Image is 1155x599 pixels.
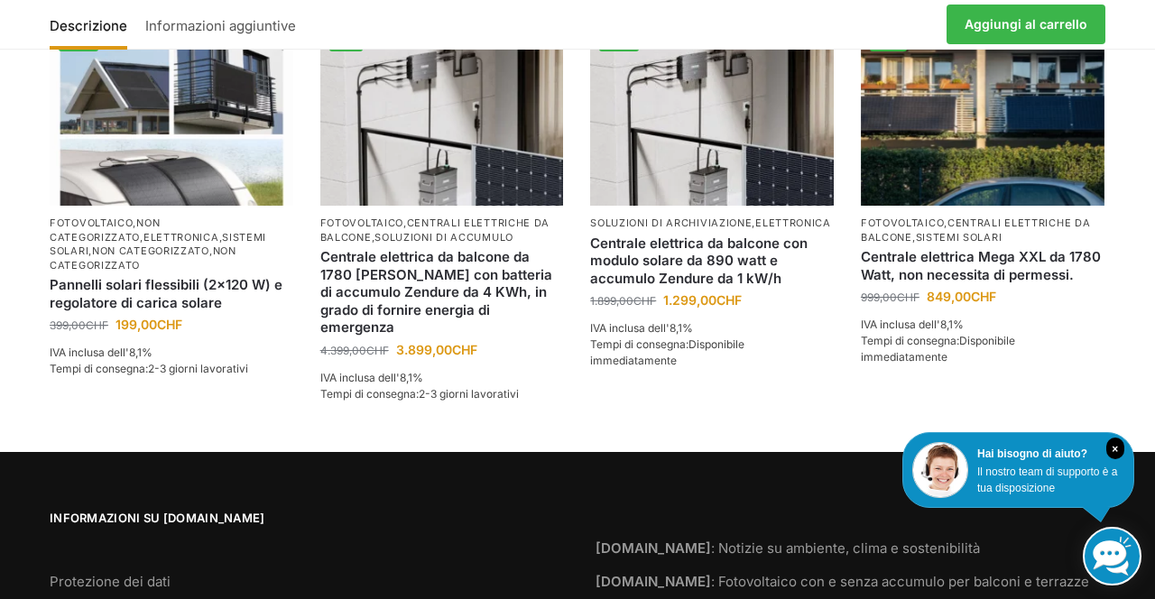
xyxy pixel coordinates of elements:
font: 4.399,00 [320,344,366,357]
a: Sistemi solari [50,231,266,257]
font: Centrale elettrica Mega XXL da 1780 Watt, non necessita di permessi. [861,248,1101,283]
i: Vicino [1106,438,1124,459]
img: 2 centrali elettriche da balcone [861,23,1104,206]
font: 2-3 giorni lavorativi [419,387,519,401]
font: , [140,231,143,244]
font: , [133,217,136,229]
font: , [403,217,407,229]
a: Fotovoltaico [320,217,403,229]
font: Pannelli solari flessibili (2×120 W) e regolatore di carica solare [50,276,282,311]
font: Informazioni su [DOMAIN_NAME] [50,511,265,525]
font: , [219,231,223,244]
font: : Notizie su ambiente, clima e sostenibilità [711,539,980,557]
a: Centrale elettrica da balcone con modulo solare da 890 watt e accumulo Zendure da 1 kW/h [590,235,834,288]
font: 999,00 [861,290,897,304]
font: [DOMAIN_NAME] [596,539,711,557]
font: Disponibile immediatamente [861,334,1015,364]
a: soluzioni di accumulo [374,231,513,244]
font: , [209,244,213,257]
font: : Fotovoltaico con e senza accumulo per balconi e terrazze [711,573,1089,590]
font: × [1112,443,1118,456]
font: 2-3 giorni lavorativi [148,362,248,375]
font: Tempi di consegna: [320,387,419,401]
font: CHF [86,318,108,332]
font: Tempi di consegna: [590,337,688,351]
a: Elettronica [755,217,831,229]
a: [DOMAIN_NAME]: Notizie su ambiente, clima e sostenibilità [596,539,980,557]
a: -50%Moduli solari flessibili per case mobili, campeggio, balconi [50,23,293,206]
font: Hai bisogno di aiuto? [977,447,1087,460]
a: -32%Centrale elettrica da balcone con modulo solare da 890 watt e accumulo Zendure da 1 kW/h [590,23,834,206]
font: CHF [971,289,996,304]
font: IVA inclusa dell'8,1% [50,346,152,359]
a: Elettronica [143,231,219,244]
a: centrali elettriche da balcone [320,217,550,243]
font: 1.299,00 [663,292,716,308]
a: sistemi solari [916,231,1003,244]
font: CHF [716,292,742,308]
a: -11%Accumulo di energia solare Zendure per centrali elettriche da balcone [320,23,564,206]
font: Tempi di consegna: [50,362,148,375]
a: Fotovoltaico [50,217,133,229]
a: Non categorizzato [50,244,236,271]
a: Centrale elettrica da balcone da 1780 Watt con batteria di accumulo Zendure da 4 KWh, in grado di... [320,248,564,336]
font: Centrale elettrica da balcone con modulo solare da 890 watt e accumulo Zendure da 1 kW/h [590,235,808,287]
img: Centrale elettrica da balcone con modulo solare da 890 watt e accumulo Zendure da 1 kW/h [590,23,834,206]
font: , [752,217,755,229]
font: 1.899,00 [590,294,633,308]
font: , [88,244,92,257]
a: Protezione dei dati [50,573,171,590]
font: , [372,231,375,244]
font: 3.899,00 [396,342,452,357]
font: [DOMAIN_NAME] [596,573,711,590]
font: 849,00 [927,289,971,304]
font: , [912,231,916,244]
font: CHF [897,290,919,304]
a: Non categorizzato [92,244,209,257]
a: [DOMAIN_NAME]: Fotovoltaico con e senza accumulo per balconi e terrazze [596,573,1089,590]
img: Accumulo di energia solare Zendure per centrali elettriche da balcone [320,23,564,206]
a: centrali elettriche da balcone [861,217,1091,243]
font: Il nostro team di supporto è a tua disposizione [977,465,1117,494]
a: Pannelli solari flessibili (2×120 W) e regolatore di carica solare [50,276,293,311]
font: 199,00 [115,317,157,332]
a: -15%2 centrali elettriche da balcone [861,23,1104,206]
img: Assistenza clienti [912,442,968,498]
font: Tempi di consegna: [861,334,959,347]
img: Moduli solari flessibili per case mobili, campeggio, balconi [50,23,293,206]
font: 399,00 [50,318,86,332]
font: CHF [452,342,477,357]
a: Fotovoltaico [861,217,944,229]
a: Centrale elettrica Mega XXL da 1780 Watt, non necessita di permessi. [861,248,1104,283]
font: , [944,217,947,229]
font: Centrale elettrica da balcone da 1780 [PERSON_NAME] con batteria di accumulo Zendure da 4 KWh, in... [320,248,552,336]
a: Soluzioni di archiviazione [590,217,752,229]
font: CHF [633,294,656,308]
font: IVA inclusa dell'8,1% [320,371,423,384]
font: CHF [157,317,182,332]
font: IVA inclusa dell'8,1% [861,318,964,331]
a: Non categorizzato [50,217,160,243]
font: IVA inclusa dell'8,1% [590,321,693,335]
font: CHF [366,344,389,357]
